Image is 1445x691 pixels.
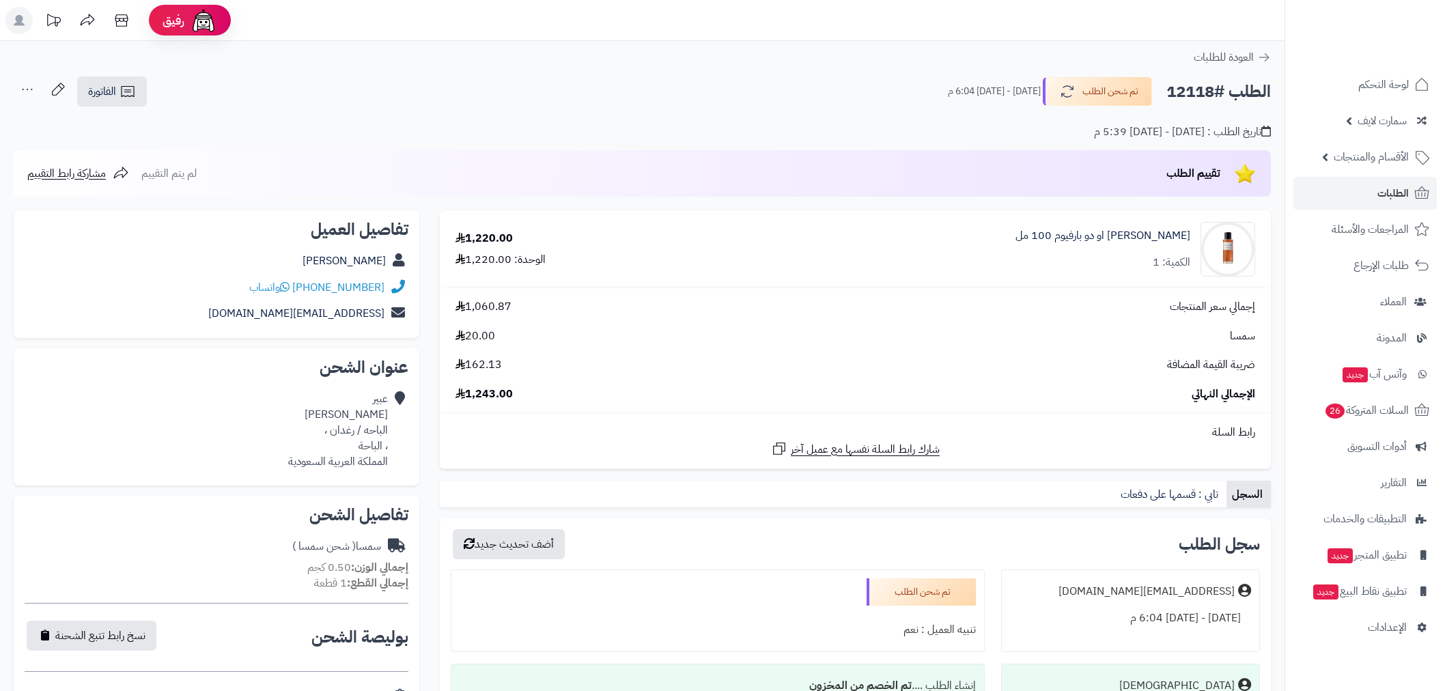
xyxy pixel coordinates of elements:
span: تقييم الطلب [1166,165,1220,182]
a: [EMAIL_ADDRESS][DOMAIN_NAME] [208,305,384,322]
a: المدونة [1293,322,1437,354]
span: المدونة [1377,328,1407,348]
span: الإعدادات [1368,618,1407,637]
span: وآتس آب [1341,365,1407,384]
span: التقارير [1381,473,1407,492]
span: الطلبات [1377,184,1409,203]
a: واتساب [249,279,290,296]
span: السلات المتروكة [1324,401,1409,420]
span: جديد [1328,548,1353,563]
h2: عنوان الشحن [25,359,408,376]
span: 1,060.87 [455,299,511,315]
a: الإعدادات [1293,611,1437,644]
img: logo-2.png [1352,35,1432,64]
span: نسخ رابط تتبع الشحنة [55,627,145,644]
span: 20.00 [455,328,495,344]
a: تابي : قسمها على دفعات [1115,481,1226,508]
a: طلبات الإرجاع [1293,249,1437,282]
span: إجمالي سعر المنتجات [1170,299,1255,315]
span: 162.13 [455,357,502,373]
span: شارك رابط السلة نفسها مع عميل آخر [791,442,940,457]
div: تنبيه العميل : نعم [460,617,976,643]
a: لوحة التحكم [1293,68,1437,101]
a: [PERSON_NAME] [303,253,386,269]
small: 0.50 كجم [307,559,408,576]
div: تاريخ الطلب : [DATE] - [DATE] 5:39 م [1094,124,1271,140]
strong: إجمالي الوزن: [351,559,408,576]
strong: إجمالي القطع: [347,575,408,591]
span: الأقسام والمنتجات [1334,147,1409,167]
a: [PERSON_NAME] او دو بارفيوم 100 مل [1015,228,1190,244]
span: رفيق [163,12,184,29]
a: مشاركة رابط التقييم [27,165,129,182]
span: لم يتم التقييم [141,165,197,182]
span: جديد [1343,367,1368,382]
span: سمارت لايف [1358,111,1407,130]
small: [DATE] - [DATE] 6:04 م [948,85,1041,98]
a: التقارير [1293,466,1437,499]
a: السلات المتروكة26 [1293,394,1437,427]
button: أضف تحديث جديد [453,529,565,559]
span: ( شحن سمسا ) [292,538,356,554]
span: سمسا [1230,328,1255,344]
h2: تفاصيل العميل [25,221,408,238]
span: العملاء [1380,292,1407,311]
span: طلبات الإرجاع [1353,256,1409,275]
div: سمسا [292,539,381,554]
span: التطبيقات والخدمات [1323,509,1407,528]
span: جديد [1313,584,1338,600]
span: تطبيق المتجر [1326,546,1407,565]
a: شارك رابط السلة نفسها مع عميل آخر [771,440,940,457]
button: تم شحن الطلب [1043,77,1152,106]
h2: تفاصيل الشحن [25,507,408,523]
a: التطبيقات والخدمات [1293,503,1437,535]
span: 1,243.00 [455,386,513,402]
span: الفاتورة [88,83,116,100]
button: نسخ رابط تتبع الشحنة [27,621,156,651]
h2: الطلب #12118 [1166,78,1271,106]
a: المراجعات والأسئلة [1293,213,1437,246]
a: العملاء [1293,285,1437,318]
div: [EMAIL_ADDRESS][DOMAIN_NAME] [1058,584,1235,600]
span: 26 [1325,404,1345,419]
img: 1741721700-Bois_Talisman_Eau_de_Parfum-90x90.jpg [1201,222,1254,277]
div: رابط السلة [445,425,1265,440]
a: الفاتورة [77,76,147,107]
span: ضريبة القيمة المضافة [1167,357,1255,373]
div: عبير [PERSON_NAME] الباحه / رغدان ، ، الباحة المملكة العربية السعودية [288,391,388,469]
div: [DATE] - [DATE] 6:04 م [1010,605,1251,632]
span: لوحة التحكم [1358,75,1409,94]
a: السجل [1226,481,1271,508]
small: 1 قطعة [314,575,408,591]
span: مشاركة رابط التقييم [27,165,106,182]
a: أدوات التسويق [1293,430,1437,463]
a: وآتس آبجديد [1293,358,1437,391]
img: ai-face.png [190,7,217,34]
h2: بوليصة الشحن [311,629,408,645]
a: العودة للطلبات [1194,49,1271,66]
a: تطبيق المتجرجديد [1293,539,1437,572]
a: [PHONE_NUMBER] [292,279,384,296]
div: الوحدة: 1,220.00 [455,252,546,268]
a: الطلبات [1293,177,1437,210]
span: العودة للطلبات [1194,49,1254,66]
div: تم شحن الطلب [867,578,976,606]
span: الإجمالي النهائي [1192,386,1255,402]
a: تحديثات المنصة [36,7,70,38]
h3: سجل الطلب [1179,536,1260,552]
span: أدوات التسويق [1347,437,1407,456]
a: تطبيق نقاط البيعجديد [1293,575,1437,608]
div: الكمية: 1 [1153,255,1190,270]
span: تطبيق نقاط البيع [1312,582,1407,601]
div: 1,220.00 [455,231,513,246]
span: المراجعات والأسئلة [1332,220,1409,239]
